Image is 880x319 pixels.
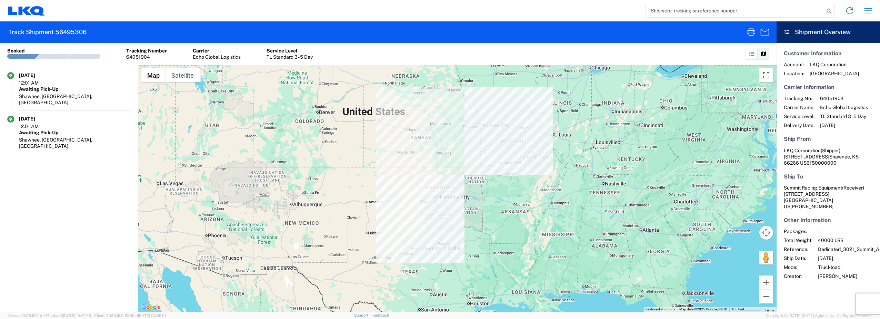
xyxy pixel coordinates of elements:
button: Zoom in [759,275,773,289]
span: Copyright © [DATE]-[DATE] Agistix Inc., All Rights Reserved [766,312,872,319]
a: Feedback [371,313,389,317]
div: Service Level [267,48,313,54]
span: Tracking No: [784,95,814,101]
span: Total Weight: [784,237,812,243]
div: Echo Global Logistics [193,54,241,60]
span: Location: [784,70,804,77]
button: Zoom out [759,290,773,303]
a: Open this area in Google Maps (opens a new window) [140,303,162,312]
span: TL Standard 3 - 5 Day [820,113,868,119]
div: Booked [7,48,25,54]
span: LKQ Corporation [784,148,821,153]
h5: Ship From [784,136,873,142]
span: Creator: [784,273,812,279]
span: Map data ©2025 Google, INEGI [679,307,727,311]
span: Server: 2025.19.0-d447cefac8f [8,313,91,318]
button: Drag Pegman onto the map to open Street View [759,251,773,264]
span: [DATE] 10:47:06 [63,313,91,318]
button: Map Scale: 100 km per 47 pixels [729,307,763,312]
div: Awaiting Pick-Up [19,86,131,92]
button: Toggle fullscreen view [759,68,773,82]
button: Keyboard shortcuts [646,307,675,312]
span: 6150000000 [807,160,837,166]
div: 64051904 [126,54,167,60]
h5: Other Information [784,217,873,223]
span: 100 km [731,307,743,311]
button: Map camera controls [759,226,773,240]
span: [PHONE_NUMBER] [790,204,833,209]
button: Show street map [141,68,166,82]
span: (Receiver) [842,185,864,191]
address: [GEOGRAPHIC_DATA] US [784,185,873,210]
span: [STREET_ADDRESS] [784,154,829,159]
input: Shipment, tracking or reference number [646,4,824,17]
a: Support [354,313,371,317]
div: Shawnee, [GEOGRAPHIC_DATA], [GEOGRAPHIC_DATA] [19,93,131,106]
div: Shawnee, [GEOGRAPHIC_DATA], [GEOGRAPHIC_DATA] [19,137,131,149]
h2: Track Shipment 56495306 [8,28,87,36]
div: [DATE] [19,72,53,78]
span: Packages: [784,228,812,234]
div: Carrier [193,48,241,54]
div: [DATE] [19,116,53,122]
span: Echo Global Logistics [820,104,868,110]
span: LKQ Corporation [810,61,859,68]
div: Tracking Number [126,48,167,54]
div: TL Standard 3 - 5 Day [267,54,313,60]
span: (Shipper) [821,148,840,153]
span: Service Level: [784,113,814,119]
span: [DATE] [820,122,868,128]
span: Account: [784,61,804,68]
img: Google [140,303,162,312]
h5: Ship To [784,173,873,180]
span: 64051904 [820,95,868,101]
h5: Customer Information [784,50,873,57]
span: Carrier Name: [784,104,814,110]
button: Show satellite imagery [166,68,200,82]
a: Terms [765,308,774,312]
span: Delivery Date: [784,122,814,128]
span: Mode: [784,264,812,270]
span: [GEOGRAPHIC_DATA] [810,70,859,77]
h5: Carrier Information [784,84,873,90]
span: Summit Racing Equipment [STREET_ADDRESS] [784,185,864,197]
span: Ship Date: [784,255,812,261]
header: Shipment Overview [777,21,880,43]
div: 12:01 AM [19,123,53,129]
address: Shawnee, KS 66266 US [784,147,873,166]
div: 12:01 AM [19,80,53,86]
div: Awaiting Pick-Up [19,129,131,136]
span: Reference: [784,246,812,252]
span: Client: 2025.19.0-129fbcf [94,313,166,318]
span: [DATE] 09:39:01 [138,313,166,318]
